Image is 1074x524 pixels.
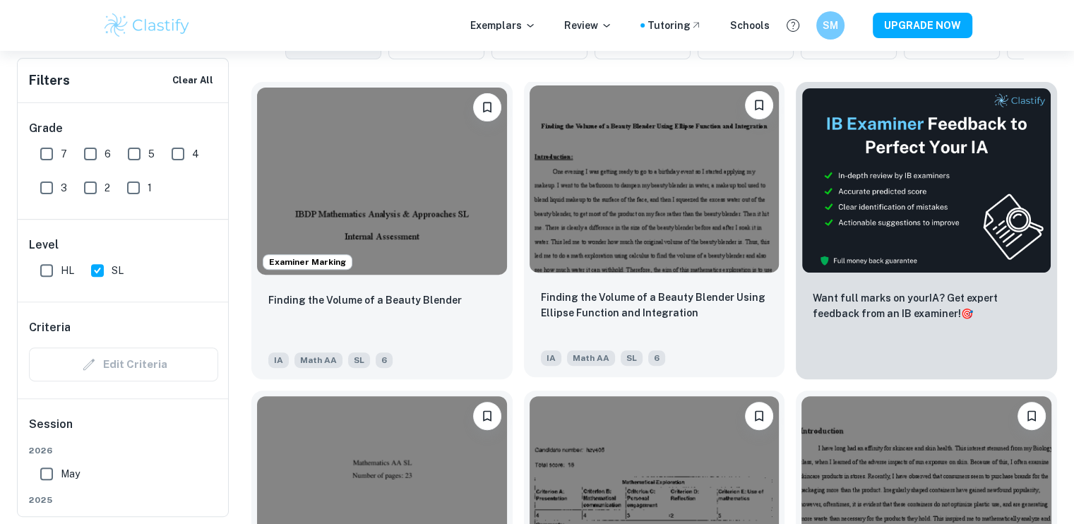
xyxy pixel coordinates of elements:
span: 2 [105,180,110,196]
span: 6 [376,352,393,368]
p: Finding the Volume of a Beauty Blender Using Ellipse Function and Integration [541,290,768,321]
p: Finding the Volume of a Beauty Blender [268,292,462,308]
img: Clastify logo [102,11,192,40]
h6: Filters [29,71,70,90]
button: Clear All [169,70,217,91]
span: 2025 [29,494,218,506]
a: ThumbnailWant full marks on yourIA? Get expert feedback from an IB examiner! [796,82,1057,379]
h6: Level [29,237,218,254]
button: Bookmark [745,402,773,430]
span: SL [348,352,370,368]
span: IA [541,350,561,366]
a: BookmarkFinding the Volume of a Beauty Blender Using Ellipse Function and IntegrationIAMath AASL6 [524,82,785,379]
img: Math AA IA example thumbnail: Finding the Volume of a Beauty Blender [257,88,507,275]
span: 2026 [29,444,218,457]
div: Criteria filters are unavailable when searching by topic [29,347,218,381]
button: Bookmark [745,91,773,119]
span: SL [621,350,643,366]
span: HL [61,263,74,278]
span: May [61,466,80,482]
a: Tutoring [648,18,702,33]
button: UPGRADE NOW [873,13,972,38]
span: SL [112,263,124,278]
h6: Grade [29,120,218,137]
p: Exemplars [470,18,536,33]
span: 6 [648,350,665,366]
span: 🎯 [961,308,973,319]
a: Schools [730,18,770,33]
h6: Session [29,416,218,444]
span: 5 [148,146,155,162]
span: 7 [61,146,67,162]
h6: SM [822,18,838,33]
span: Math AA [567,350,615,366]
button: Bookmark [1018,402,1046,430]
img: Thumbnail [801,88,1051,273]
span: IA [268,352,289,368]
button: Bookmark [473,93,501,121]
a: Examiner MarkingBookmarkFinding the Volume of a Beauty BlenderIAMath AASL6 [251,82,513,379]
p: Want full marks on your IA ? Get expert feedback from an IB examiner! [813,290,1040,321]
span: Examiner Marking [263,256,352,268]
p: Review [564,18,612,33]
button: Help and Feedback [781,13,805,37]
h6: Criteria [29,319,71,336]
span: 4 [192,146,199,162]
span: 1 [148,180,152,196]
button: SM [816,11,845,40]
img: Math AA IA example thumbnail: Finding the Volume of a Beauty Blender U [530,85,780,273]
span: 3 [61,180,67,196]
button: Bookmark [473,402,501,430]
span: Math AA [294,352,342,368]
span: 6 [105,146,111,162]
